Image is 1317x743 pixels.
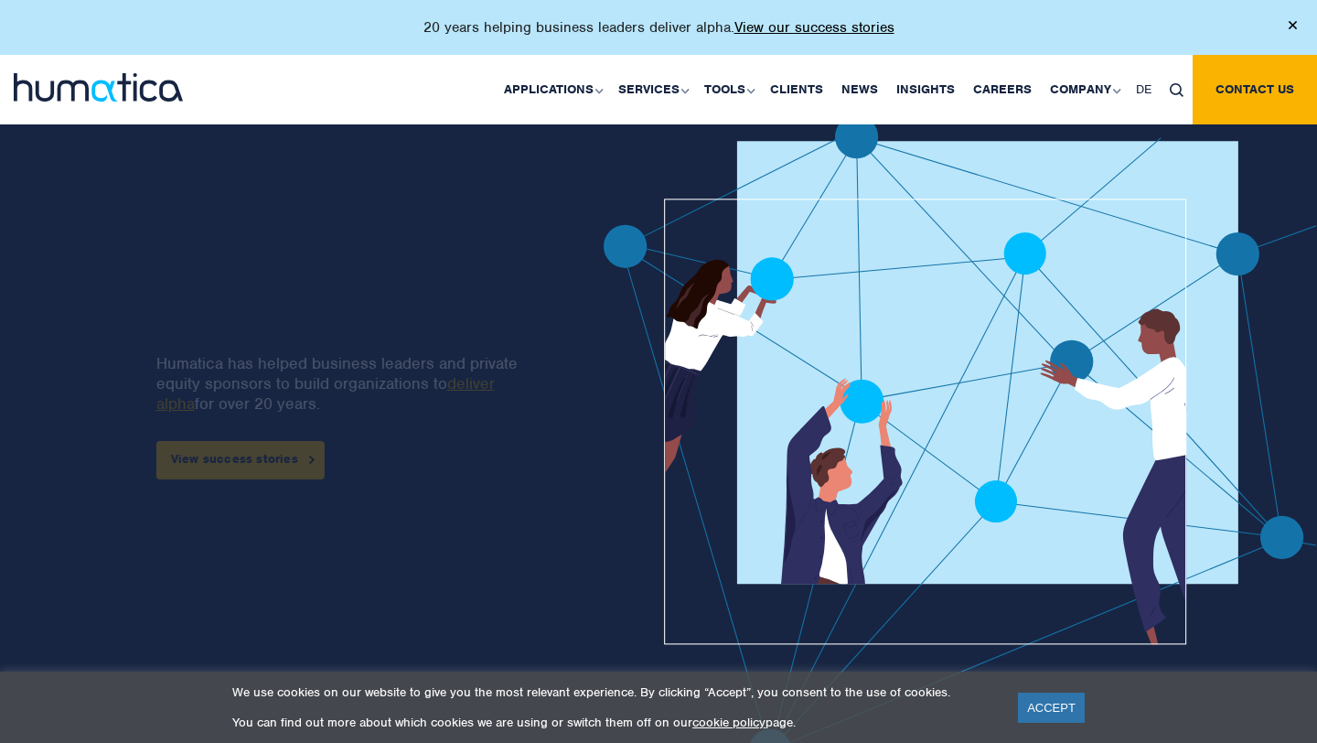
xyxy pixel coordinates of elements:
[887,55,964,124] a: Insights
[156,373,495,414] a: deliver alpha
[734,18,894,37] a: View our success stories
[495,55,609,124] a: Applications
[692,715,766,730] a: cookie policy
[156,441,325,479] a: View success stories
[1193,55,1317,124] a: Contact us
[423,18,894,37] p: 20 years helping business leaders deliver alpha.
[1170,83,1183,97] img: search_icon
[761,55,832,124] a: Clients
[832,55,887,124] a: News
[1127,55,1161,124] a: DE
[1041,55,1127,124] a: Company
[1018,693,1085,723] a: ACCEPT
[1136,81,1151,97] span: DE
[232,715,995,730] p: You can find out more about which cookies we are using or switch them off on our page.
[156,353,541,414] p: Humatica has helped business leaders and private equity sponsors to build organizations to for ov...
[232,684,995,700] p: We use cookies on our website to give you the most relevant experience. By clicking “Accept”, you...
[14,73,183,102] img: logo
[609,55,695,124] a: Services
[964,55,1041,124] a: Careers
[695,55,761,124] a: Tools
[309,456,315,464] img: arrowicon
